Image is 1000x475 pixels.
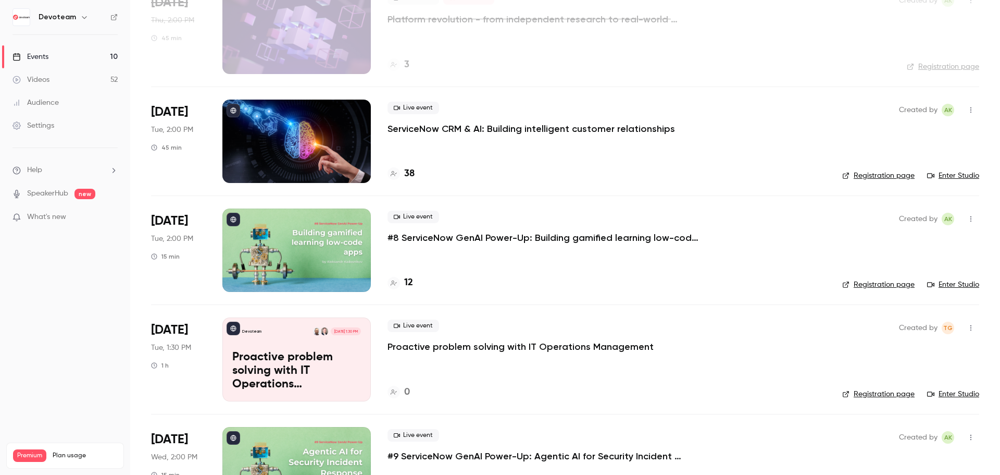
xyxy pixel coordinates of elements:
h4: 0 [404,385,410,399]
a: Enter Studio [927,279,979,290]
a: Registration page [842,279,915,290]
span: Adrianna Kielin [942,431,954,444]
a: #8 ServiceNow GenAI Power-Up: Building gamified learning low-code apps [387,232,700,244]
h4: 12 [404,276,413,290]
span: Tereza Gáliková [942,322,954,334]
a: ServiceNow CRM & AI: Building intelligent customer relationships [387,123,675,135]
div: 1 h [151,361,169,370]
a: 0 [387,385,410,399]
span: [DATE] [151,104,188,120]
span: [DATE] 1:30 PM [331,327,360,335]
a: Registration page [842,170,915,181]
div: Videos [12,75,49,85]
a: Platform revolution - from independent research to real-world results [387,13,700,26]
a: Enter Studio [927,170,979,181]
span: Premium [13,449,46,462]
span: Help [27,165,42,176]
h6: Devoteam [39,12,76,22]
div: Settings [12,120,54,131]
span: Created by [899,104,938,116]
span: What's new [27,212,66,223]
span: Adrianna Kielin [942,104,954,116]
span: [DATE] [151,213,188,229]
span: Live event [387,102,439,114]
span: Created by [899,431,938,444]
span: Created by [899,213,938,225]
span: Adrianna Kielin [942,213,954,225]
p: Proactive problem solving with IT Operations Management [232,351,361,391]
div: 45 min [151,143,182,152]
a: Registration page [907,62,979,72]
iframe: Noticeable Trigger [105,213,118,222]
span: [DATE] [151,431,188,448]
a: 38 [387,167,415,181]
a: 12 [387,276,413,290]
img: Milan Krčmář [321,327,328,335]
div: Events [12,52,48,62]
a: Proactive problem solving with IT Operations Management [387,340,654,353]
img: Devoteam [13,9,30,26]
span: Tue, 2:00 PM [151,125,193,135]
div: 45 min [151,34,182,42]
span: Plan usage [53,452,117,460]
a: SpeakerHub [27,188,68,199]
span: Wed, 2:00 PM [151,452,197,462]
div: Oct 14 Tue, 1:30 PM (Europe/Prague) [151,318,206,401]
a: Registration page [842,389,915,399]
span: AK [944,104,952,116]
div: Audience [12,98,59,108]
li: help-dropdown-opener [12,165,118,176]
span: TG [943,322,953,334]
a: 3 [387,58,409,72]
div: Sep 23 Tue, 2:00 PM (Europe/Amsterdam) [151,100,206,183]
span: Thu, 2:00 PM [151,15,194,26]
a: Enter Studio [927,389,979,399]
a: #9 ServiceNow GenAI Power-Up: Agentic AI for Security Incident Response [387,450,700,462]
span: [DATE] [151,322,188,338]
h4: 38 [404,167,415,181]
span: Created by [899,322,938,334]
a: Proactive problem solving with IT Operations ManagementDevoteamMilan KrčmářGrzegorz Wilk[DATE] 1:... [222,318,371,401]
span: Tue, 2:00 PM [151,234,193,244]
span: AK [944,213,952,225]
h4: 3 [404,58,409,72]
div: 15 min [151,252,180,261]
div: Sep 30 Tue, 2:00 PM (Europe/Amsterdam) [151,209,206,292]
span: AK [944,431,952,444]
span: Live event [387,429,439,442]
img: Grzegorz Wilk [313,327,320,335]
span: new [74,189,95,199]
span: Live event [387,211,439,223]
span: Tue, 1:30 PM [151,343,191,353]
span: Live event [387,320,439,332]
p: Devoteam [242,329,261,334]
